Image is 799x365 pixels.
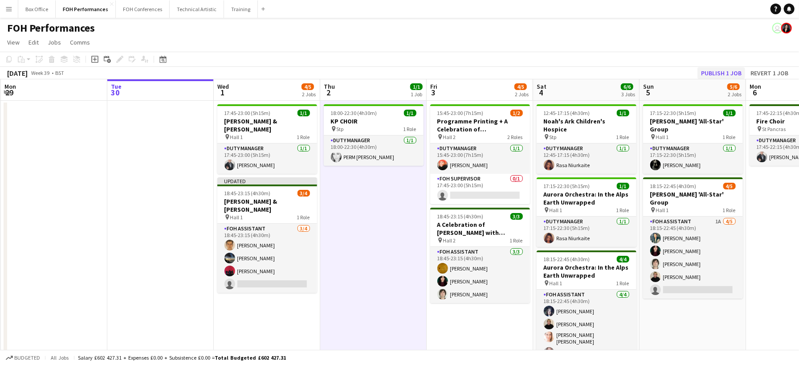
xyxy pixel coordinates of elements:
[224,110,271,116] span: 17:45-23:00 (5h15m)
[298,110,310,116] span: 1/1
[537,117,636,133] h3: Noah's Ark Children's Hospice
[443,237,456,244] span: Hall 2
[4,37,23,48] a: View
[302,91,316,98] div: 2 Jobs
[7,21,95,35] h1: FOH Performances
[430,117,530,133] h3: Programme Printing + A Celebration of [PERSON_NAME] with [PERSON_NAME] and [PERSON_NAME]
[324,104,424,166] app-job-card: 18:00-22:30 (4h30m)1/1KP CHOIR Stp1 RoleDuty Manager1/118:00-22:30 (4h30m)PERM [PERSON_NAME]
[537,104,636,174] app-job-card: 12:45-17:15 (4h30m)1/1Noah's Ark Children's Hospice Stp1 RoleDuty Manager1/112:45-17:15 (4h30m)Ra...
[14,355,40,361] span: Budgeted
[411,91,422,98] div: 1 Job
[298,190,310,197] span: 3/4
[430,247,530,303] app-card-role: FOH Assistant3/318:45-23:15 (4h30m)[PERSON_NAME][PERSON_NAME][PERSON_NAME]
[537,190,636,206] h3: Aurora Orchestra: In the Alps Earth Unwrapped
[331,110,377,116] span: 18:00-22:30 (4h30m)
[224,0,258,18] button: Training
[430,104,530,204] app-job-card: 15:45-23:00 (7h15m)1/2Programme Printing + A Celebration of [PERSON_NAME] with [PERSON_NAME] and ...
[727,83,740,90] span: 5/6
[48,38,61,46] span: Jobs
[762,126,786,132] span: St Pancras
[544,110,590,116] span: 12:45-17:15 (4h30m)
[643,217,743,299] app-card-role: FOH Assistant1A4/518:15-22:45 (4h30m)[PERSON_NAME][PERSON_NAME][PERSON_NAME][PERSON_NAME]
[747,67,792,79] button: Revert 1 job
[537,82,546,90] span: Sat
[44,37,65,48] a: Jobs
[772,23,783,33] app-user-avatar: Nathan PERM Birdsall
[723,110,736,116] span: 1/1
[430,82,437,90] span: Fri
[510,213,523,220] span: 3/3
[217,144,317,174] app-card-role: Duty Manager1/117:45-23:00 (5h15m)[PERSON_NAME]
[110,87,122,98] span: 30
[404,126,416,132] span: 1 Role
[216,87,229,98] span: 1
[537,144,636,174] app-card-role: Duty Manager1/112:45-17:15 (4h30m)Rasa Niurkaite
[322,87,335,98] span: 2
[7,38,20,46] span: View
[430,174,530,204] app-card-role: FOH Supervisor0/117:45-23:00 (5h15m)
[56,0,116,18] button: FOH Performances
[508,134,523,140] span: 2 Roles
[643,104,743,174] div: 17:15-22:30 (5h15m)1/1[PERSON_NAME] 'All-Star' Group Hall 11 RoleDuty Manager1/117:15-22:30 (5h15...
[430,144,530,174] app-card-role: Duty Manager1/115:45-23:00 (7h15m)[PERSON_NAME]
[443,134,456,140] span: Hall 2
[297,214,310,221] span: 1 Role
[643,117,743,133] h3: [PERSON_NAME] 'All-Star' Group
[510,110,523,116] span: 1/2
[616,134,629,140] span: 1 Role
[297,134,310,140] span: 1 Role
[656,207,669,213] span: Hall 1
[55,70,64,76] div: BST
[643,82,654,90] span: Sun
[324,135,424,166] app-card-role: Duty Manager1/118:00-22:30 (4h30m)PERM [PERSON_NAME]
[410,83,423,90] span: 1/1
[643,177,743,299] app-job-card: 18:15-22:45 (4h30m)4/5[PERSON_NAME] 'All-Star' Group Hall 11 RoleFOH Assistant1A4/518:15-22:45 (4...
[217,197,317,213] h3: [PERSON_NAME] & [PERSON_NAME]
[217,224,317,293] app-card-role: FOH Assistant3/418:45-23:15 (4h30m)[PERSON_NAME][PERSON_NAME][PERSON_NAME]
[217,104,317,174] app-job-card: 17:45-23:00 (5h15m)1/1[PERSON_NAME] & [PERSON_NAME] Hall 11 RoleDuty Manager1/117:45-23:00 (5h15m...
[537,290,636,361] app-card-role: FOH Assistant4/418:15-22:45 (4h30m)[PERSON_NAME][PERSON_NAME][PERSON_NAME] [PERSON_NAME][PERSON_N...
[537,177,636,247] app-job-card: 17:15-22:30 (5h15m)1/1Aurora Orchestra: In the Alps Earth Unwrapped Hall 11 RoleDuty Manager1/117...
[29,70,52,76] span: Week 39
[25,37,42,48] a: Edit
[656,134,669,140] span: Hall 1
[437,110,484,116] span: 15:45-23:00 (7h15m)
[723,183,736,189] span: 4/5
[430,208,530,303] app-job-card: 18:45-23:15 (4h30m)3/3A Celebration of [PERSON_NAME] with [PERSON_NAME] and [PERSON_NAME] Hall 21...
[217,177,317,293] app-job-card: Updated18:45-23:15 (4h30m)3/4[PERSON_NAME] & [PERSON_NAME] Hall 11 RoleFOH Assistant3/418:45-23:1...
[750,82,761,90] span: Mon
[7,69,28,78] div: [DATE]
[70,38,90,46] span: Comms
[697,67,745,79] button: Publish 1 job
[230,134,243,140] span: Hall 1
[18,0,56,18] button: Box Office
[723,134,736,140] span: 1 Role
[217,82,229,90] span: Wed
[617,110,629,116] span: 1/1
[215,354,286,361] span: Total Budgeted £602 427.31
[4,353,41,363] button: Budgeted
[617,256,629,262] span: 4/4
[537,263,636,279] h3: Aurora Orchestra: In the Alps Earth Unwrapped
[230,214,243,221] span: Hall 1
[4,82,16,90] span: Mon
[116,0,170,18] button: FOH Conferences
[550,280,563,287] span: Hall 1
[430,221,530,237] h3: A Celebration of [PERSON_NAME] with [PERSON_NAME] and [PERSON_NAME]
[510,237,523,244] span: 1 Role
[617,183,629,189] span: 1/1
[66,37,94,48] a: Comms
[550,207,563,213] span: Hall 1
[643,190,743,206] h3: [PERSON_NAME] 'All-Star' Group
[535,87,546,98] span: 4
[514,83,527,90] span: 4/5
[111,82,122,90] span: Tue
[642,87,654,98] span: 5
[337,126,344,132] span: Stp
[3,87,16,98] span: 29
